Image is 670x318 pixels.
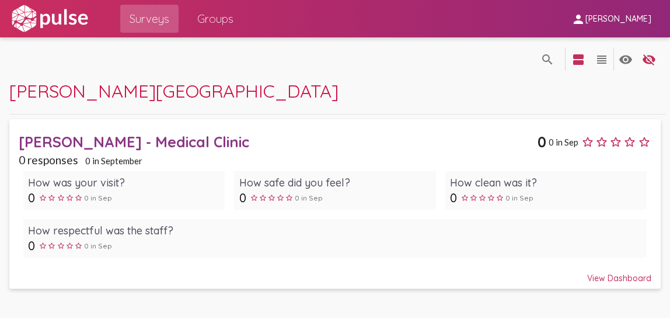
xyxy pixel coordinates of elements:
mat-icon: language [571,53,585,67]
a: Groups [188,5,243,33]
span: 0 in Sep [295,193,323,202]
a: [PERSON_NAME] - Medical Clinic00 in Sep0 responses0 in SeptemberHow was your visit?00 in SepHow s... [9,119,661,288]
button: [PERSON_NAME] [562,8,661,29]
span: 0 responses [19,153,78,167]
span: 0 in Sep [549,137,578,147]
mat-icon: person [571,12,585,26]
div: How was your visit? [28,176,220,189]
span: 0 in September [85,155,142,166]
img: white-logo.svg [9,4,90,33]
mat-icon: language [619,53,633,67]
span: [PERSON_NAME] [585,14,651,25]
span: 0 [538,133,546,151]
div: [PERSON_NAME] - Medical Clinic [19,133,538,151]
span: Groups [197,8,233,29]
div: How respectful was the staff? [28,224,641,237]
button: language [614,47,637,71]
span: 0 [239,191,246,205]
mat-icon: language [540,53,554,67]
span: 0 in Sep [84,193,112,202]
span: 0 [28,191,35,205]
div: View Dashboard [19,262,651,284]
mat-icon: language [642,53,656,67]
span: 0 [28,238,35,253]
button: language [637,47,661,71]
mat-icon: language [595,53,609,67]
div: How clean was it? [450,176,642,189]
span: 0 [450,191,457,205]
span: Surveys [130,8,169,29]
div: How safe did you feel? [239,176,431,189]
span: [PERSON_NAME][GEOGRAPHIC_DATA] [9,79,339,102]
button: language [567,47,590,71]
span: 0 in Sep [505,193,533,202]
button: language [536,47,559,71]
button: language [590,47,613,71]
a: Surveys [120,5,179,33]
span: 0 in Sep [84,241,112,250]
